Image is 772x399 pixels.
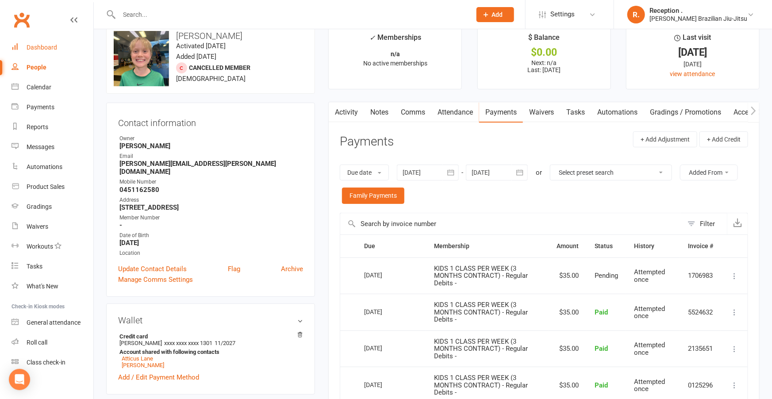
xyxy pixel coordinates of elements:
[281,264,303,274] a: Archive
[119,239,303,247] strong: [DATE]
[549,330,587,367] td: $35.00
[122,355,153,362] a: Atticus Lane
[523,102,560,123] a: Waivers
[12,38,93,58] a: Dashboard
[634,59,751,69] div: [DATE]
[364,378,405,391] div: [DATE]
[549,294,587,330] td: $35.00
[27,163,62,170] div: Automations
[486,59,603,73] p: Next: n/a Last: [DATE]
[27,104,54,111] div: Payments
[700,219,715,229] div: Filter
[118,372,199,383] a: Add / Edit Payment Method
[364,305,405,318] div: [DATE]
[560,102,591,123] a: Tasks
[395,102,431,123] a: Comms
[587,235,626,257] th: Status
[27,143,54,150] div: Messages
[12,333,93,353] a: Roll call
[12,197,93,217] a: Gradings
[680,294,721,330] td: 5524632
[329,102,364,123] a: Activity
[391,50,400,58] strong: n/a
[114,31,169,86] img: image1662535283.png
[476,7,514,22] button: Add
[595,308,608,316] span: Paid
[12,157,93,177] a: Automations
[176,53,216,61] time: Added [DATE]
[434,265,528,287] span: KIDS 1 CLASS PER WEEK (3 MONTHS CONTRACT) - Regular Debits -
[119,178,303,186] div: Mobile Number
[11,9,33,31] a: Clubworx
[649,7,747,15] div: Reception .
[12,237,93,257] a: Workouts
[12,313,93,333] a: General attendance kiosk mode
[591,102,644,123] a: Automations
[119,186,303,194] strong: 0451162580
[680,330,721,367] td: 2135651
[114,31,307,41] h3: [PERSON_NAME]
[479,102,523,123] a: Payments
[27,263,42,270] div: Tasks
[27,359,65,366] div: Class check-in
[27,339,47,346] div: Roll call
[119,214,303,222] div: Member Number
[363,60,427,67] span: No active memberships
[340,165,389,180] button: Due date
[119,142,303,150] strong: [PERSON_NAME]
[12,353,93,372] a: Class kiosk mode
[119,134,303,143] div: Owner
[119,196,303,204] div: Address
[670,70,715,77] a: view attendance
[27,319,81,326] div: General attendance
[674,32,711,48] div: Last visit
[549,257,587,294] td: $35.00
[27,123,48,130] div: Reports
[116,8,465,21] input: Search...
[119,203,303,211] strong: [STREET_ADDRESS]
[434,338,528,360] span: KIDS 1 CLASS PER WEEK (3 MONTHS CONTRACT) - Regular Debits -
[536,167,542,178] div: or
[228,264,240,274] a: Flag
[27,283,58,290] div: What's New
[340,135,394,149] h3: Payments
[634,378,665,393] span: Attempted once
[118,264,187,274] a: Update Contact Details
[434,374,528,396] span: KIDS 1 CLASS PER WEEK (3 MONTHS CONTRACT) - Regular Debits -
[119,231,303,240] div: Date of Birth
[119,249,303,257] div: Location
[12,117,93,137] a: Reports
[340,213,683,234] input: Search by invoice number
[164,340,212,346] span: xxxx xxxx xxxx 1301
[550,4,575,24] span: Settings
[634,305,665,320] span: Attempted once
[119,160,303,176] strong: [PERSON_NAME][EMAIL_ADDRESS][PERSON_NAME][DOMAIN_NAME]
[595,272,618,280] span: Pending
[176,42,226,50] time: Activated [DATE]
[680,235,721,257] th: Invoice #
[12,257,93,276] a: Tasks
[189,64,250,71] span: Cancelled member
[426,235,549,257] th: Membership
[27,223,48,230] div: Waivers
[12,276,93,296] a: What's New
[549,235,587,257] th: Amount
[27,64,46,71] div: People
[369,32,421,48] div: Memberships
[27,203,52,210] div: Gradings
[27,44,57,51] div: Dashboard
[595,345,608,353] span: Paid
[431,102,479,123] a: Attendance
[12,137,93,157] a: Messages
[627,6,645,23] div: R.
[27,183,65,190] div: Product Sales
[9,369,30,390] div: Open Intercom Messenger
[176,75,246,83] span: [DEMOGRAPHIC_DATA]
[634,48,751,57] div: [DATE]
[434,301,528,323] span: KIDS 1 CLASS PER WEEK (3 MONTHS CONTRACT) - Regular Debits -
[528,32,560,48] div: $ Balance
[12,97,93,117] a: Payments
[680,165,738,180] button: Added From
[27,84,51,91] div: Calendar
[492,11,503,18] span: Add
